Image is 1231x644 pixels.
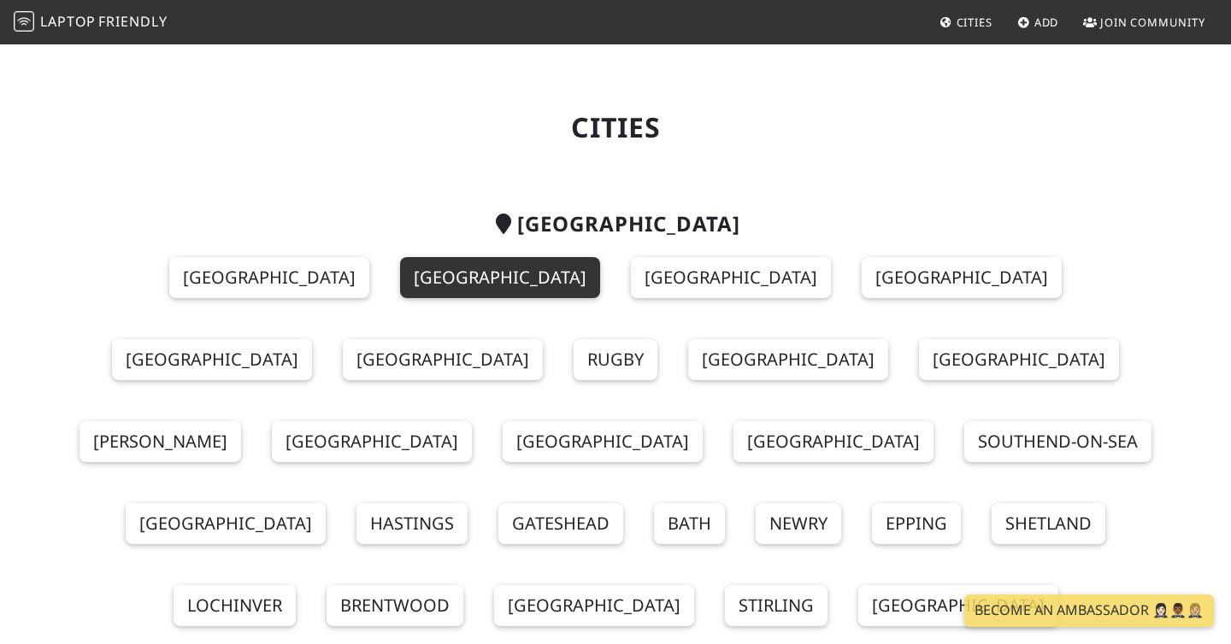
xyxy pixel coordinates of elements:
a: Stirling [725,585,828,626]
a: [GEOGRAPHIC_DATA] [733,421,934,462]
a: Hastings [356,503,468,544]
a: Epping [872,503,961,544]
span: Join Community [1100,15,1205,30]
a: [GEOGRAPHIC_DATA] [400,257,600,298]
a: Shetland [992,503,1105,544]
span: Add [1034,15,1059,30]
a: Gateshead [498,503,623,544]
a: LaptopFriendly LaptopFriendly [14,8,168,38]
a: [GEOGRAPHIC_DATA] [503,421,703,462]
span: Cities [957,15,992,30]
a: [GEOGRAPHIC_DATA] [919,339,1119,380]
a: [GEOGRAPHIC_DATA] [688,339,888,380]
a: Southend-on-Sea [964,421,1151,462]
a: Bath [654,503,725,544]
a: Join Community [1076,7,1212,38]
a: [PERSON_NAME] [80,421,241,462]
a: Rugby [574,339,657,380]
a: [GEOGRAPHIC_DATA] [631,257,831,298]
a: Brentwood [327,585,463,626]
a: Cities [933,7,999,38]
a: [GEOGRAPHIC_DATA] [126,503,326,544]
h2: [GEOGRAPHIC_DATA] [62,212,1169,237]
a: Newry [756,503,841,544]
a: Add [1010,7,1066,38]
a: [GEOGRAPHIC_DATA] [858,585,1058,626]
span: Laptop [40,12,96,31]
h1: Cities [62,111,1169,143]
a: Become an Ambassador 🤵🏻‍♀️🤵🏾‍♂️🤵🏼‍♀️ [964,594,1214,627]
a: [GEOGRAPHIC_DATA] [272,421,472,462]
a: Lochinver [174,585,296,626]
a: [GEOGRAPHIC_DATA] [494,585,694,626]
img: LaptopFriendly [14,11,34,32]
span: Friendly [98,12,167,31]
a: [GEOGRAPHIC_DATA] [343,339,543,380]
a: [GEOGRAPHIC_DATA] [112,339,312,380]
a: [GEOGRAPHIC_DATA] [862,257,1062,298]
a: [GEOGRAPHIC_DATA] [169,257,369,298]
